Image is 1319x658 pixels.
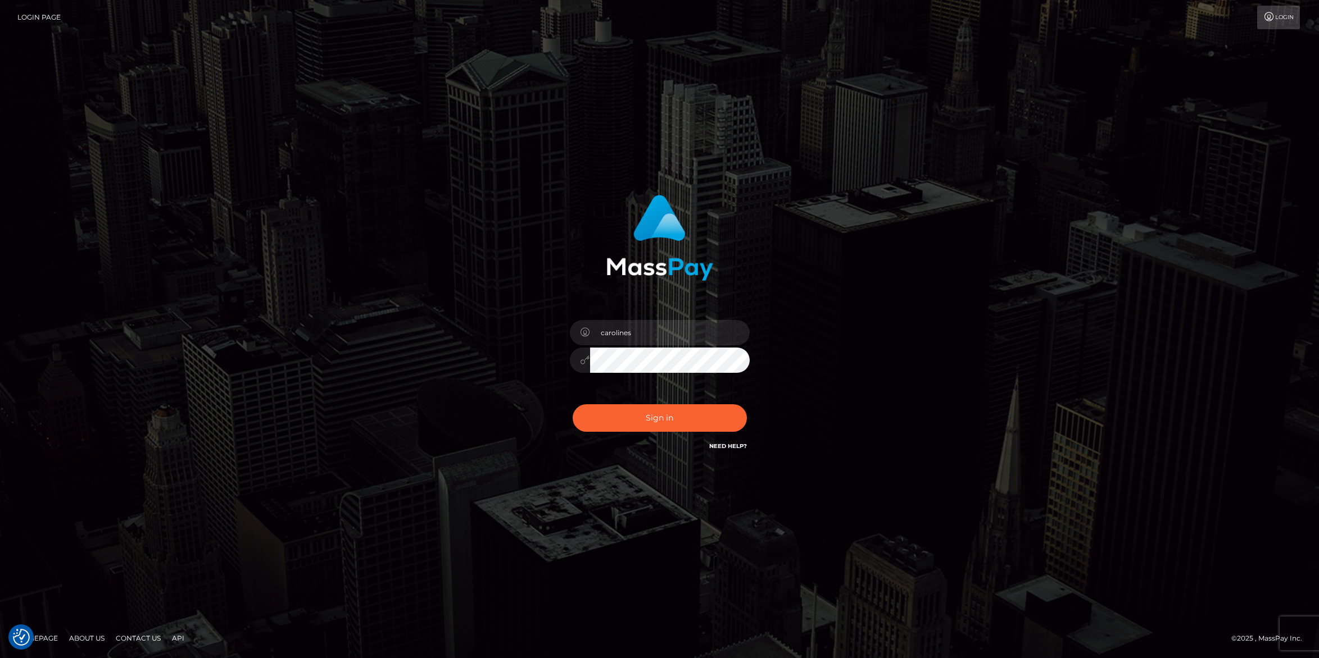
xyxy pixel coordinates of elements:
div: © 2025 , MassPay Inc. [1231,632,1311,645]
img: MassPay Login [606,195,713,281]
button: Sign in [573,404,747,432]
a: API [167,629,189,647]
a: Login [1257,6,1300,29]
button: Consent Preferences [13,629,30,646]
a: About Us [65,629,109,647]
img: Revisit consent button [13,629,30,646]
a: Homepage [12,629,62,647]
a: Contact Us [111,629,165,647]
a: Need Help? [709,442,747,450]
input: Username... [590,320,750,345]
a: Login Page [17,6,61,29]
